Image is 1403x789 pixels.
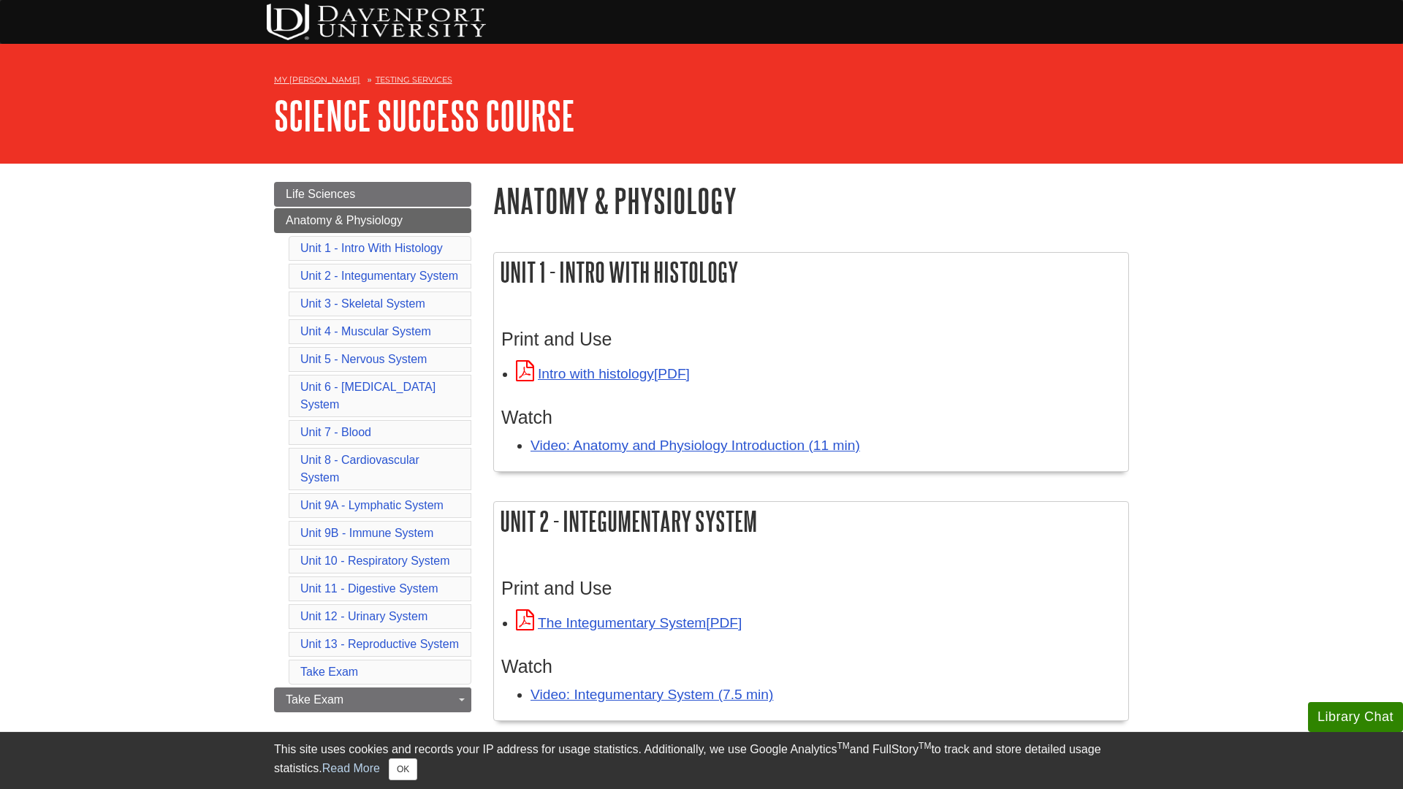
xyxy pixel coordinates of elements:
[501,656,1121,677] h3: Watch
[300,638,459,650] a: Unit 13 - Reproductive System
[494,502,1128,541] h2: Unit 2 - Integumentary System
[837,741,849,751] sup: TM
[274,70,1129,94] nav: breadcrumb
[300,554,450,567] a: Unit 10 - Respiratory System
[267,4,486,40] img: DU Testing Services
[274,208,471,233] a: Anatomy & Physiology
[300,242,443,254] a: Unit 1 - Intro With Histology
[286,693,343,706] span: Take Exam
[300,353,427,365] a: Unit 5 - Nervous System
[501,578,1121,599] h3: Print and Use
[494,253,1128,291] h2: Unit 1 - Intro With Histology
[493,182,1129,219] h1: Anatomy & Physiology
[516,366,690,381] a: Link opens in new window
[300,666,358,678] a: Take Exam
[501,407,1121,428] h3: Watch
[322,762,380,774] a: Read More
[300,381,436,411] a: Unit 6 - [MEDICAL_DATA] System
[300,297,425,310] a: Unit 3 - Skeletal System
[1308,702,1403,732] button: Library Chat
[274,182,471,207] a: Life Sciences
[274,741,1129,780] div: This site uses cookies and records your IP address for usage statistics. Additionally, we use Goo...
[300,499,444,511] a: Unit 9A - Lymphatic System
[300,426,371,438] a: Unit 7 - Blood
[531,687,773,702] a: Video: Integumentary System (7.5 min)
[300,325,431,338] a: Unit 4 - Muscular System
[531,438,860,453] a: Video: Anatomy and Physiology Introduction (11 min)
[919,741,931,751] sup: TM
[274,687,471,712] a: Take Exam
[389,758,417,780] button: Close
[300,270,458,282] a: Unit 2 - Integumentary System
[300,610,427,622] a: Unit 12 - Urinary System
[274,93,575,138] a: Science Success Course
[274,74,360,86] a: My [PERSON_NAME]
[300,527,433,539] a: Unit 9B - Immune System
[286,188,355,200] span: Life Sciences
[501,329,1121,350] h3: Print and Use
[300,582,438,595] a: Unit 11 - Digestive System
[516,615,742,630] a: Link opens in new window
[376,75,452,85] a: Testing Services
[286,214,403,226] span: Anatomy & Physiology
[300,454,419,484] a: Unit 8 - Cardiovascular System
[274,182,471,712] div: Guide Page Menu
